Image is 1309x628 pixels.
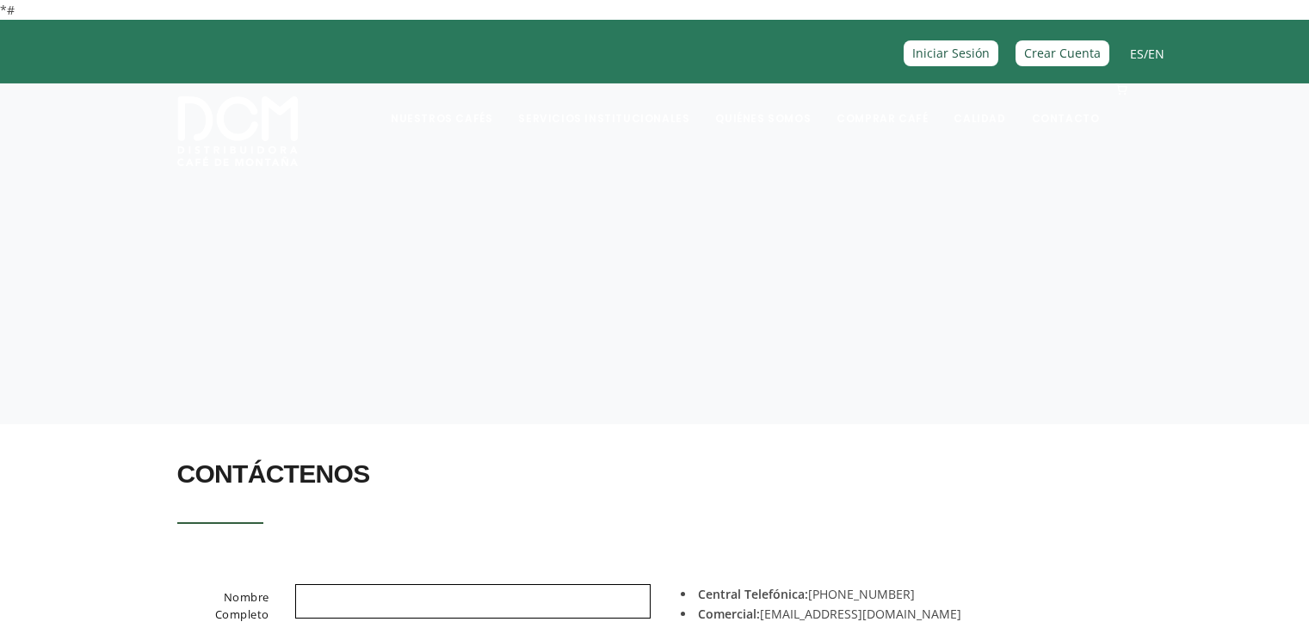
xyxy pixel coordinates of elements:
a: Contacto [1022,85,1110,126]
li: [PHONE_NUMBER] [681,584,1120,604]
strong: Central Telefónica: [698,586,808,602]
a: Iniciar Sesión [904,40,998,65]
a: Servicios Institucionales [508,85,700,126]
a: Quiénes Somos [705,85,821,126]
a: Nuestros Cafés [380,85,503,126]
a: EN [1148,46,1164,62]
li: [EMAIL_ADDRESS][DOMAIN_NAME] [681,604,1120,624]
a: Crear Cuenta [1016,40,1109,65]
a: Comprar Café [826,85,938,126]
a: ES [1130,46,1144,62]
h2: Contáctenos [177,450,1133,498]
strong: Comercial: [698,606,760,622]
a: Calidad [943,85,1016,126]
span: / [1130,44,1164,64]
